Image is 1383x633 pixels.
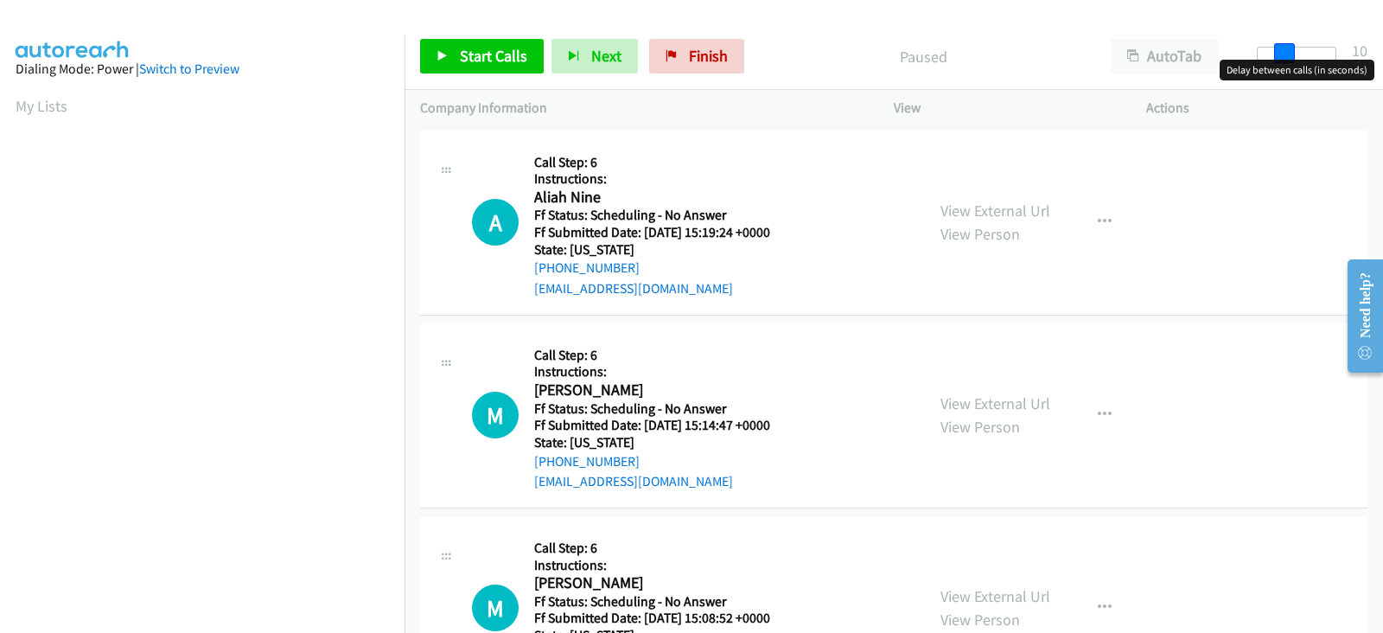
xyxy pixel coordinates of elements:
[534,188,792,208] h2: Aliah Nine
[460,46,527,66] span: Start Calls
[534,473,733,489] a: [EMAIL_ADDRESS][DOMAIN_NAME]
[472,392,519,438] div: The call is yet to be attempted
[894,98,1115,118] p: View
[534,573,792,593] h2: [PERSON_NAME]
[551,39,638,74] button: Next
[534,259,640,276] a: [PHONE_NUMBER]
[472,585,519,631] div: The call is yet to be attempted
[940,224,1020,244] a: View Person
[534,434,792,451] h5: State: [US_STATE]
[534,170,792,188] h5: Instructions:
[534,593,792,611] h5: Ff Status: Scheduling - No Answer
[534,280,733,297] a: [EMAIL_ADDRESS][DOMAIN_NAME]
[649,39,744,74] a: Finish
[534,417,792,434] h5: Ff Submitted Date: [DATE] 15:14:47 +0000
[534,380,792,400] h2: [PERSON_NAME]
[1111,39,1218,74] button: AutoTab
[940,417,1020,437] a: View Person
[420,39,544,74] a: Start Calls
[472,392,519,438] h1: M
[472,199,519,246] h1: A
[420,98,863,118] p: Company Information
[1146,98,1367,118] p: Actions
[534,154,792,171] h5: Call Step: 6
[534,610,792,627] h5: Ff Submitted Date: [DATE] 15:08:52 +0000
[940,586,1050,606] a: View External Url
[534,363,792,380] h5: Instructions:
[1220,60,1374,80] div: Delay between calls (in seconds)
[16,96,67,116] a: My Lists
[534,400,792,418] h5: Ff Status: Scheduling - No Answer
[139,61,239,77] a: Switch to Preview
[534,453,640,470] a: [PHONE_NUMBER]
[1333,247,1383,385] iframe: Resource Center
[534,540,792,557] h5: Call Step: 6
[768,45,1080,68] p: Paused
[534,241,792,259] h5: State: [US_STATE]
[16,59,389,80] div: Dialing Mode: Power |
[591,46,621,66] span: Next
[940,393,1050,413] a: View External Url
[1352,39,1367,62] div: 10
[534,347,792,364] h5: Call Step: 6
[689,46,728,66] span: Finish
[940,201,1050,221] a: View External Url
[534,207,792,224] h5: Ff Status: Scheduling - No Answer
[534,224,792,241] h5: Ff Submitted Date: [DATE] 15:19:24 +0000
[472,199,519,246] div: The call is yet to be attempted
[534,557,792,574] h5: Instructions:
[472,585,519,631] h1: M
[940,610,1020,630] a: View Person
